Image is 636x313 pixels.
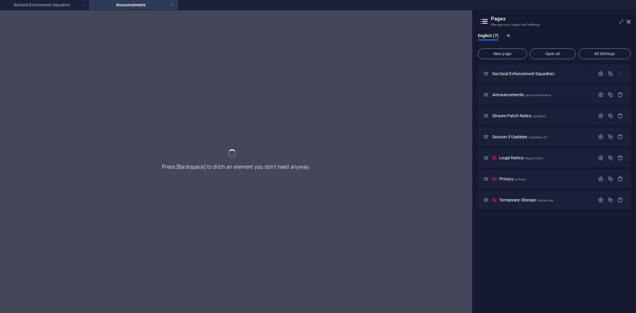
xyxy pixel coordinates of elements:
div: Settings [598,197,604,203]
div: Settings [598,113,604,119]
span: Click to open page [499,176,526,181]
div: Language Tabs [478,33,631,46]
div: Remove [618,155,623,161]
button: New page [478,48,527,59]
div: Announcements/announcements [490,93,595,97]
span: /announcements [525,93,551,97]
h2: Pages [491,16,631,22]
div: Settings [598,92,604,98]
div: Season 3 Updates/updates/s3 [490,135,595,139]
span: /updates [532,114,546,118]
span: /temporary [537,198,553,202]
div: Settings [598,134,604,140]
div: Remove [618,176,623,182]
div: Legal Notice/legal-notice [497,156,595,160]
div: Settings [598,176,604,182]
h4: Announcements [89,1,178,9]
span: Open all [533,52,573,56]
div: Duplicate [608,92,613,98]
div: Stream Patch Notes/updates [490,114,595,118]
div: Temporary Storage/temporary [497,198,595,202]
div: Duplicate [608,134,613,140]
div: The startpage cannot be deleted [618,71,623,76]
button: Open all [530,48,576,59]
span: / [554,72,556,76]
div: Remove [618,197,623,203]
div: Remove [618,113,623,119]
div: Settings [598,155,604,161]
span: Click to open page [492,71,556,76]
div: Duplicate [608,155,613,161]
span: Click to open page [492,134,547,139]
div: Remove [618,134,623,140]
button: All Settings [578,48,631,59]
div: Duplicate [608,197,613,203]
span: Click to open page [499,155,543,160]
span: /privacy [514,177,526,181]
span: Click to open page [499,197,553,202]
div: Settings [598,71,604,76]
div: Sectoral Enforcement Squadron/ [490,71,595,76]
span: Click to open page [492,113,546,118]
span: New page [481,52,524,56]
div: Duplicate [608,71,613,76]
span: /updates/s3 [528,135,547,139]
span: /legal-notice [524,156,543,160]
div: Duplicate [608,113,613,119]
div: Duplicate [608,176,613,182]
span: Click to open page [492,92,551,97]
span: English (7) [478,32,499,41]
div: Remove [618,92,623,98]
span: All Settings [581,52,628,56]
h3: Manage your pages and settings [491,22,617,28]
div: Privacy/privacy [497,177,595,181]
